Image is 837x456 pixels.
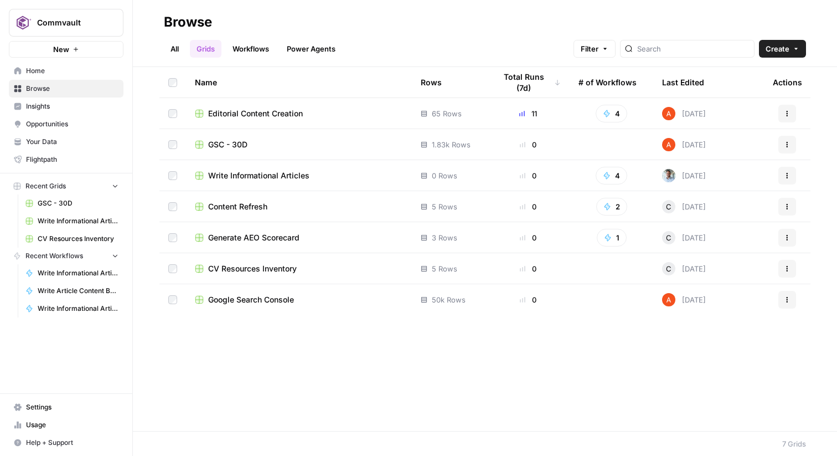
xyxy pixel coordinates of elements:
[226,40,276,58] a: Workflows
[662,169,706,182] div: [DATE]
[20,212,123,230] a: Write Informational Articles
[208,294,294,305] span: Google Search Console
[495,139,561,150] div: 0
[432,232,457,243] span: 3 Rows
[9,398,123,416] a: Settings
[38,216,118,226] span: Write Informational Articles
[495,201,561,212] div: 0
[9,416,123,434] a: Usage
[432,294,466,305] span: 50k Rows
[195,67,403,98] div: Name
[208,139,247,150] span: GSC - 30D
[773,67,802,98] div: Actions
[26,119,118,129] span: Opportunities
[26,101,118,111] span: Insights
[9,41,123,58] button: New
[766,43,789,54] span: Create
[495,294,561,305] div: 0
[20,300,123,317] a: Write Informational Article Outline
[432,201,457,212] span: 5 Rows
[573,40,616,58] button: Filter
[26,84,118,94] span: Browse
[9,151,123,168] a: Flightpath
[20,264,123,282] a: Write Informational Article Body
[662,231,706,244] div: [DATE]
[20,230,123,248] a: CV Resources Inventory
[666,263,671,274] span: C
[26,402,118,412] span: Settings
[662,262,706,275] div: [DATE]
[38,304,118,314] span: Write Informational Article Outline
[495,67,561,98] div: Total Runs (7d)
[662,169,675,182] img: 9oc0v52j21a192st58we9jal90mv
[9,98,123,115] a: Insights
[195,263,403,274] a: CV Resources Inventory
[38,198,118,208] span: GSC - 30D
[666,232,671,243] span: C
[662,138,706,151] div: [DATE]
[53,44,69,55] span: New
[495,108,561,119] div: 11
[596,198,627,216] button: 2
[9,178,123,194] button: Recent Grids
[662,107,675,120] img: cje7zb9ux0f2nqyv5qqgv3u0jxek
[432,263,457,274] span: 5 Rows
[190,40,221,58] a: Grids
[578,67,637,98] div: # of Workflows
[666,201,671,212] span: C
[26,438,118,448] span: Help + Support
[432,108,462,119] span: 65 Rows
[662,138,675,151] img: cje7zb9ux0f2nqyv5qqgv3u0jxek
[164,13,212,31] div: Browse
[38,268,118,278] span: Write Informational Article Body
[37,17,104,28] span: Commvault
[208,108,303,119] span: Editorial Content Creation
[495,232,561,243] div: 0
[9,62,123,80] a: Home
[597,229,627,247] button: 1
[9,133,123,151] a: Your Data
[26,420,118,430] span: Usage
[495,170,561,181] div: 0
[596,167,627,185] button: 4
[208,201,267,212] span: Content Refresh
[662,67,704,98] div: Last Edited
[20,282,123,300] a: Write Article Content Brief
[9,9,123,37] button: Workspace: Commvault
[432,139,471,150] span: 1.83k Rows
[432,170,457,181] span: 0 Rows
[195,232,403,243] a: Generate AEO Scorecard
[596,105,627,122] button: 4
[662,107,706,120] div: [DATE]
[495,263,561,274] div: 0
[195,139,403,150] a: GSC - 30D
[581,43,598,54] span: Filter
[662,293,706,306] div: [DATE]
[9,80,123,98] a: Browse
[25,251,83,261] span: Recent Workflows
[782,438,806,449] div: 7 Grids
[38,234,118,244] span: CV Resources Inventory
[759,40,806,58] button: Create
[13,13,33,33] img: Commvault Logo
[195,108,403,119] a: Editorial Content Creation
[662,293,675,306] img: cje7zb9ux0f2nqyv5qqgv3u0jxek
[208,263,297,274] span: CV Resources Inventory
[26,137,118,147] span: Your Data
[195,170,403,181] a: Write Informational Articles
[26,155,118,165] span: Flightpath
[662,200,706,213] div: [DATE]
[280,40,342,58] a: Power Agents
[38,286,118,296] span: Write Article Content Brief
[421,67,442,98] div: Rows
[195,201,403,212] a: Content Refresh
[9,434,123,452] button: Help + Support
[195,294,403,305] a: Google Search Console
[9,115,123,133] a: Opportunities
[164,40,185,58] a: All
[208,170,309,181] span: Write Informational Articles
[26,66,118,76] span: Home
[637,43,750,54] input: Search
[9,248,123,264] button: Recent Workflows
[20,194,123,212] a: GSC - 30D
